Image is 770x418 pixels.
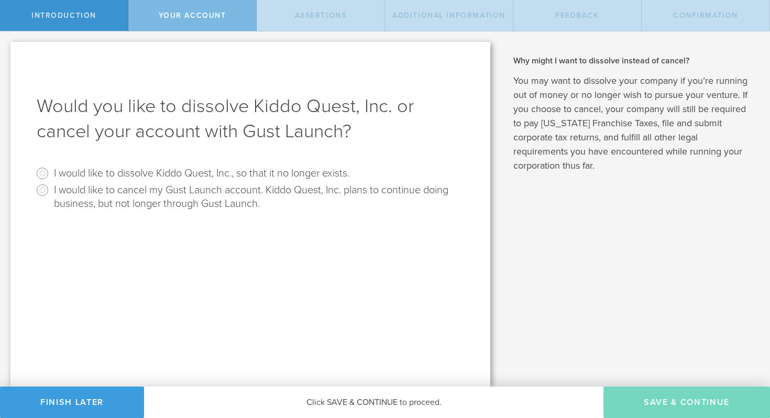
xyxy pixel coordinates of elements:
button: Save & Continue [603,387,770,418]
label: I would like to cancel my Gust Launch account. Kiddo Quest, Inc. plans to continue doing business... [54,182,461,211]
span: Introduction [31,11,96,20]
span: Confirmation [673,11,738,20]
span: Additional Information [392,11,505,20]
h1: Would you like to dissolve Kiddo Quest, Inc. or cancel your account with Gust Launch? [37,94,464,144]
p: You may want to dissolve your company if you’re running out of money or no longer wish to pursue ... [513,74,755,173]
span: Feedback [555,11,599,20]
label: I would like to dissolve Kiddo Quest, Inc., so that it no longer exists. [54,165,349,180]
iframe: Chat Widget [718,336,770,387]
span: Your Account [159,11,226,20]
div: Click SAVE & CONTINUE to proceed. [144,387,603,418]
h2: Why might I want to dissolve instead of cancel? [513,55,755,67]
span: Assertions [295,11,347,20]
